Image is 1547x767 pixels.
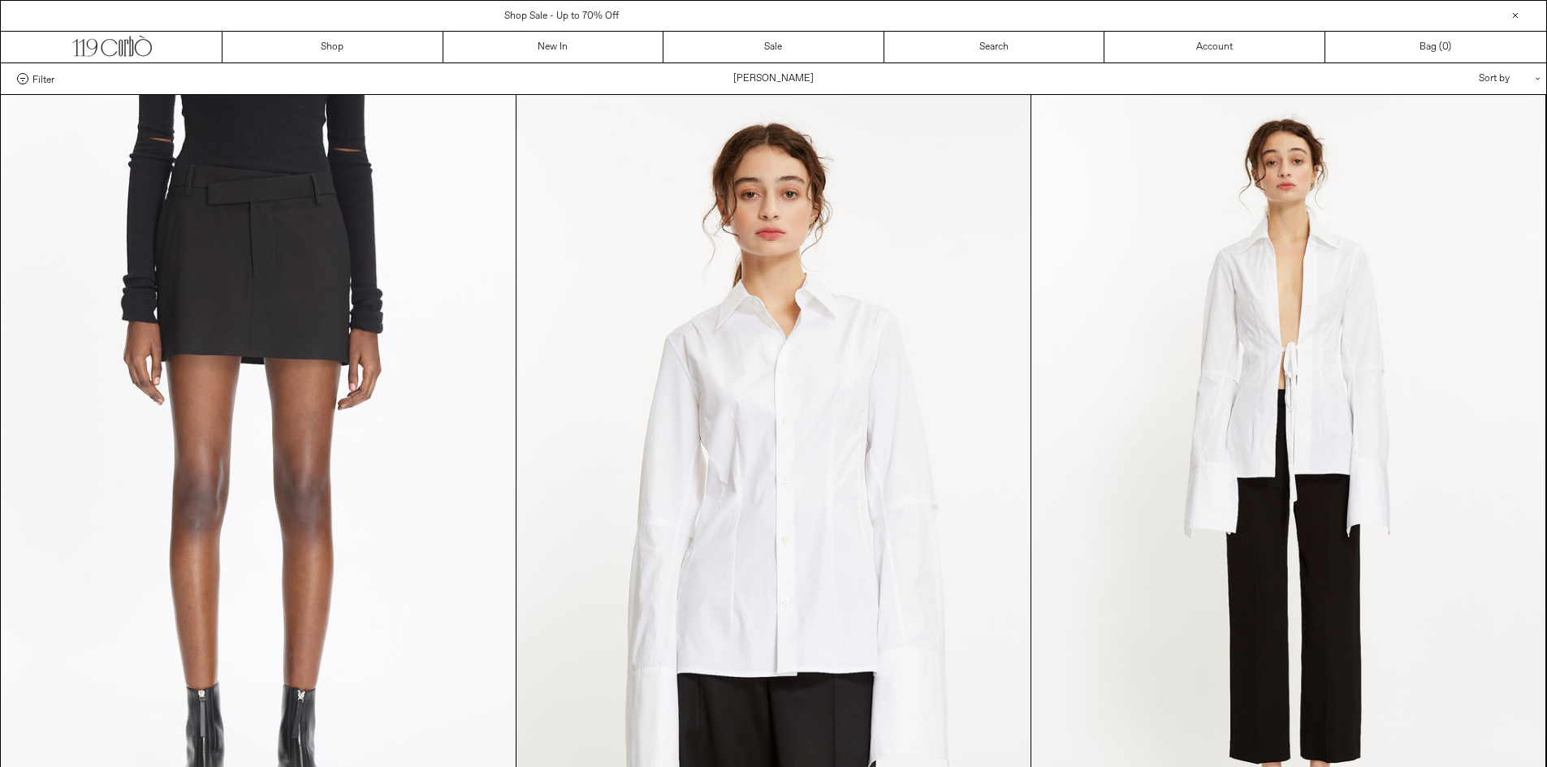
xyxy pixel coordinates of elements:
[1325,32,1546,62] a: Bag ()
[32,73,54,84] span: Filter
[884,32,1105,62] a: Search
[1442,40,1451,54] span: )
[443,32,664,62] a: New In
[1104,32,1325,62] a: Account
[504,10,619,23] a: Shop Sale - Up to 70% Off
[663,32,884,62] a: Sale
[1442,41,1448,54] span: 0
[1384,63,1530,94] div: Sort by
[223,32,443,62] a: Shop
